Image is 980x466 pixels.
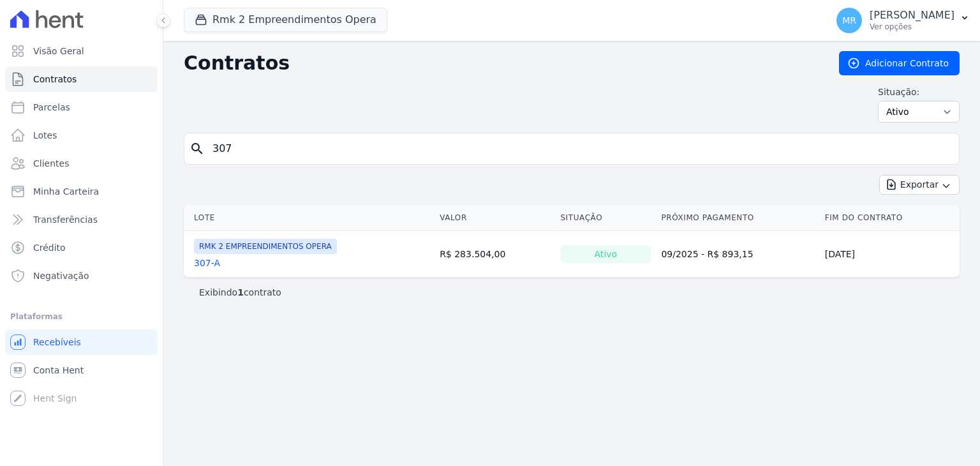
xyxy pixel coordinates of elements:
th: Lote [184,205,434,231]
a: 09/2025 - R$ 893,15 [661,249,753,259]
button: Rmk 2 Empreendimentos Opera [184,8,387,32]
p: Exibindo contrato [199,286,281,299]
span: Contratos [33,73,77,86]
a: Minha Carteira [5,179,158,204]
label: Situação: [878,86,960,98]
span: Minha Carteira [33,185,99,198]
th: Próximo Pagamento [656,205,819,231]
span: Conta Hent [33,364,84,377]
a: Contratos [5,66,158,92]
a: 307-A [194,257,220,269]
span: RMK 2 EMPREENDIMENTOS OPERA [194,239,337,254]
i: search [189,141,205,156]
td: [DATE] [820,231,960,278]
a: Clientes [5,151,158,176]
th: Valor [434,205,555,231]
p: [PERSON_NAME] [870,9,954,22]
b: 1 [237,287,244,297]
span: Lotes [33,129,57,142]
a: Recebíveis [5,329,158,355]
div: Plataformas [10,309,152,324]
span: MR [842,16,856,25]
a: Lotes [5,123,158,148]
td: R$ 283.504,00 [434,231,555,278]
a: Adicionar Contrato [839,51,960,75]
div: Ativo [560,245,651,263]
a: Parcelas [5,94,158,120]
a: Transferências [5,207,158,232]
p: Ver opções [870,22,954,32]
input: Buscar por nome do lote [205,136,954,162]
a: Visão Geral [5,38,158,64]
th: Fim do Contrato [820,205,960,231]
th: Situação [555,205,656,231]
span: Crédito [33,241,66,254]
button: Exportar [879,175,960,195]
span: Visão Geral [33,45,84,57]
h2: Contratos [184,52,819,75]
span: Clientes [33,157,69,170]
span: Parcelas [33,101,70,114]
a: Negativação [5,263,158,289]
button: MR [PERSON_NAME] Ver opções [826,3,980,38]
span: Recebíveis [33,336,81,349]
a: Crédito [5,235,158,260]
span: Transferências [33,213,98,226]
a: Conta Hent [5,357,158,383]
span: Negativação [33,269,89,282]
